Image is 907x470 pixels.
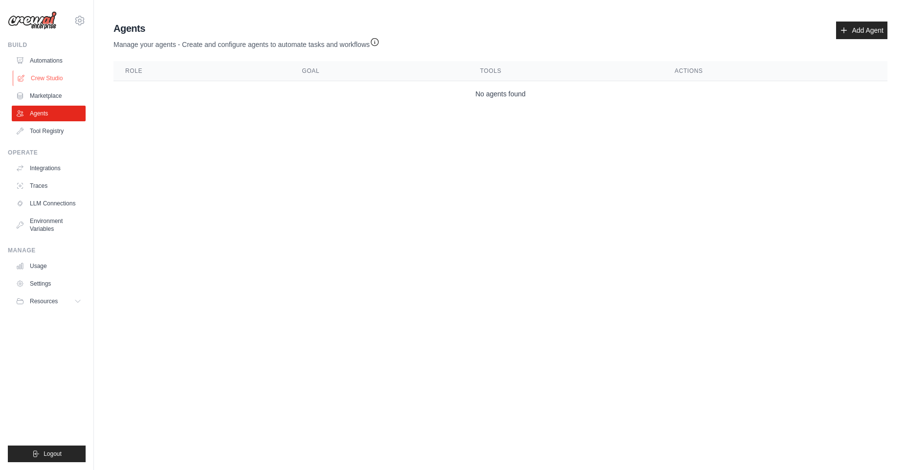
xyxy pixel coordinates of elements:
[8,11,57,30] img: Logo
[12,293,86,309] button: Resources
[12,276,86,291] a: Settings
[8,41,86,49] div: Build
[12,178,86,194] a: Traces
[8,446,86,462] button: Logout
[12,88,86,104] a: Marketplace
[12,213,86,237] a: Environment Variables
[8,149,86,157] div: Operate
[44,450,62,458] span: Logout
[8,246,86,254] div: Manage
[12,106,86,121] a: Agents
[12,53,86,68] a: Automations
[12,160,86,176] a: Integrations
[290,61,468,81] th: Goal
[13,70,87,86] a: Crew Studio
[468,61,663,81] th: Tools
[12,258,86,274] a: Usage
[12,123,86,139] a: Tool Registry
[663,61,887,81] th: Actions
[113,22,380,35] h2: Agents
[113,35,380,49] p: Manage your agents - Create and configure agents to automate tasks and workflows
[836,22,887,39] a: Add Agent
[30,297,58,305] span: Resources
[113,81,887,107] td: No agents found
[12,196,86,211] a: LLM Connections
[113,61,290,81] th: Role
